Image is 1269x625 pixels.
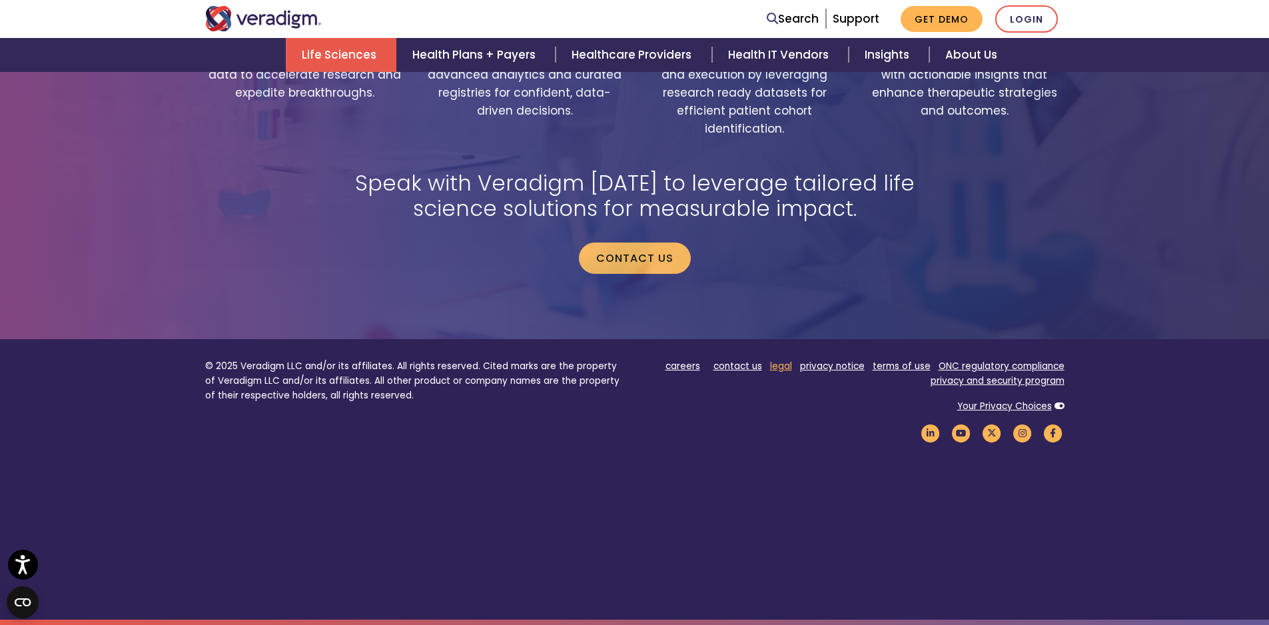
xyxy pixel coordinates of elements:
img: Veradigm logo [205,6,322,31]
a: terms of use [873,360,931,372]
a: Life Sciences [286,38,396,72]
a: Veradigm Instagram Link [1011,426,1034,439]
a: Veradigm LinkedIn Link [919,426,942,439]
a: Your Privacy Choices [957,400,1052,412]
a: About Us [929,38,1013,72]
a: Healthcare Providers [556,38,711,72]
a: careers [665,360,700,372]
span: Gain precise evidence with our advanced analytics and curated registries for confident, data-driv... [425,48,625,121]
a: Login [995,5,1058,33]
a: ONC regulatory compliance [939,360,1064,372]
a: Support [833,11,879,27]
a: Search [767,10,819,28]
a: privacy notice [800,360,865,372]
a: Veradigm Facebook Link [1042,426,1064,439]
a: contact us [713,360,762,372]
a: Veradigm Twitter Link [981,426,1003,439]
a: privacy and security program [931,374,1064,387]
h2: Speak with Veradigm [DATE] to leverage tailored life science solutions for measurable impact. [352,171,918,222]
a: Insights [849,38,929,72]
a: Health Plans + Payers [396,38,556,72]
a: Contact us [579,243,691,273]
iframe: Drift Chat Widget [1013,529,1253,609]
a: Health IT Vendors [712,38,849,72]
a: Veradigm YouTube Link [950,426,973,439]
a: legal [770,360,792,372]
span: Leverage multi-source real-world data to accelerate research and expedite breakthroughs. [205,48,405,103]
a: Get Demo [901,6,983,32]
p: © 2025 Veradigm LLC and/or its affiliates. All rights reserved. Cited marks are the property of V... [205,359,625,402]
button: Open CMP widget [7,586,39,618]
span: Bridge research and application with actionable insights that enhance therapeutic strategies and ... [865,48,1064,121]
span: Streamline clinical trial design and execution by leveraging research ready datasets for efficien... [645,48,845,139]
